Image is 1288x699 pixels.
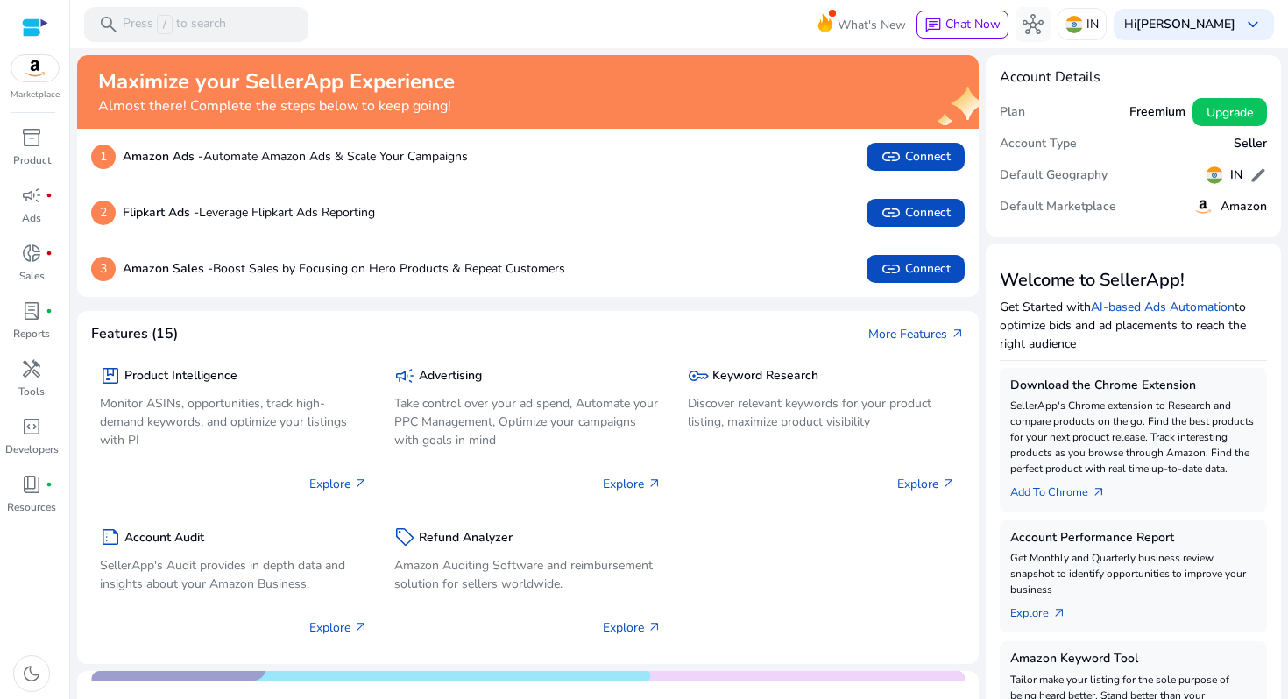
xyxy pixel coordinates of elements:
[123,204,199,221] b: Flipkart Ads -
[123,148,203,165] b: Amazon Ads -
[157,15,173,34] span: /
[945,16,1001,32] span: Chat Now
[688,365,709,386] span: key
[897,475,956,493] p: Explore
[1192,98,1267,126] button: Upgrade
[1242,14,1263,35] span: keyboard_arrow_down
[309,475,368,493] p: Explore
[354,477,368,491] span: arrow_outward
[951,327,965,341] span: arrow_outward
[1129,105,1185,120] h5: Freemium
[868,325,965,343] a: More Featuresarrow_outward
[1091,299,1235,315] a: AI-based Ads Automation
[867,143,965,171] button: linkConnect
[419,369,482,384] h5: Advertising
[91,145,116,169] p: 1
[123,260,213,277] b: Amazon Sales -
[394,394,662,449] p: Take control over your ad spend, Automate your PPC Management, Optimize your campaigns with goals...
[1000,298,1268,353] p: Get Started with to optimize bids and ad placements to reach the right audience
[100,526,121,547] span: summarize
[91,326,178,342] h4: Features (15)
[100,556,368,593] p: SellerApp's Audit provides in depth data and insights about your Amazon Business.
[11,55,59,81] img: amazon.svg
[1010,550,1257,597] p: Get Monthly and Quarterly business review snapshot to identify opportunities to improve your busi...
[21,243,42,264] span: donut_small
[13,152,51,168] p: Product
[1086,9,1099,39] p: IN
[1136,16,1235,32] b: [PERSON_NAME]
[1000,137,1077,152] h5: Account Type
[1192,196,1214,217] img: amazon.svg
[21,358,42,379] span: handyman
[123,203,375,222] p: Leverage Flipkart Ads Reporting
[881,202,951,223] span: Connect
[123,147,468,166] p: Automate Amazon Ads & Scale Your Campaigns
[91,257,116,281] p: 3
[11,88,60,102] p: Marketplace
[867,255,965,283] button: linkConnect
[100,394,368,449] p: Monitor ASINs, opportunities, track high-demand keywords, and optimize your listings with PI
[1010,597,1080,622] a: Explorearrow_outward
[881,146,902,167] span: link
[1052,606,1066,620] span: arrow_outward
[942,477,956,491] span: arrow_outward
[603,618,662,637] p: Explore
[648,477,662,491] span: arrow_outward
[924,17,942,34] span: chat
[1000,200,1116,215] h5: Default Marketplace
[916,11,1008,39] button: chatChat Now
[1206,166,1223,184] img: in.svg
[1000,270,1268,291] h3: Welcome to SellerApp!
[21,663,42,684] span: dark_mode
[603,475,662,493] p: Explore
[100,365,121,386] span: package
[18,384,45,399] p: Tools
[1000,168,1108,183] h5: Default Geography
[21,127,42,148] span: inventory_2
[1230,168,1242,183] h5: IN
[1023,14,1044,35] span: hub
[46,307,53,314] span: fiber_manual_record
[1000,69,1268,86] h4: Account Details
[1234,137,1267,152] h5: Seller
[13,326,50,342] p: Reports
[1010,477,1120,501] a: Add To Chrome
[1010,652,1257,667] h5: Amazon Keyword Tool
[123,15,226,34] p: Press to search
[19,268,45,284] p: Sales
[1221,200,1267,215] h5: Amazon
[98,98,455,115] h4: Almost there! Complete the steps below to keep going!
[5,441,59,457] p: Developers
[21,185,42,206] span: campaign
[648,620,662,634] span: arrow_outward
[7,499,56,515] p: Resources
[1010,378,1257,393] h5: Download the Chrome Extension
[46,192,53,199] span: fiber_manual_record
[1124,18,1235,31] p: Hi
[22,210,41,226] p: Ads
[309,618,368,637] p: Explore
[1010,398,1257,477] p: SellerApp's Chrome extension to Research and compare products on the go. Find the best products f...
[124,369,237,384] h5: Product Intelligence
[1092,485,1106,499] span: arrow_outward
[21,474,42,495] span: book_4
[394,365,415,386] span: campaign
[98,14,119,35] span: search
[98,69,455,95] h2: Maximize your SellerApp Experience
[881,202,902,223] span: link
[1016,7,1051,42] button: hub
[881,258,951,279] span: Connect
[1207,103,1253,122] span: Upgrade
[91,201,116,225] p: 2
[419,531,513,546] h5: Refund Analyzer
[867,199,965,227] button: linkConnect
[123,259,565,278] p: Boost Sales by Focusing on Hero Products & Repeat Customers
[838,10,906,40] span: What's New
[1010,531,1257,546] h5: Account Performance Report
[354,620,368,634] span: arrow_outward
[394,556,662,593] p: Amazon Auditing Software and reimbursement solution for sellers worldwide.
[394,526,415,547] span: sell
[46,481,53,488] span: fiber_manual_record
[1249,166,1267,184] span: edit
[1065,16,1083,33] img: in.svg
